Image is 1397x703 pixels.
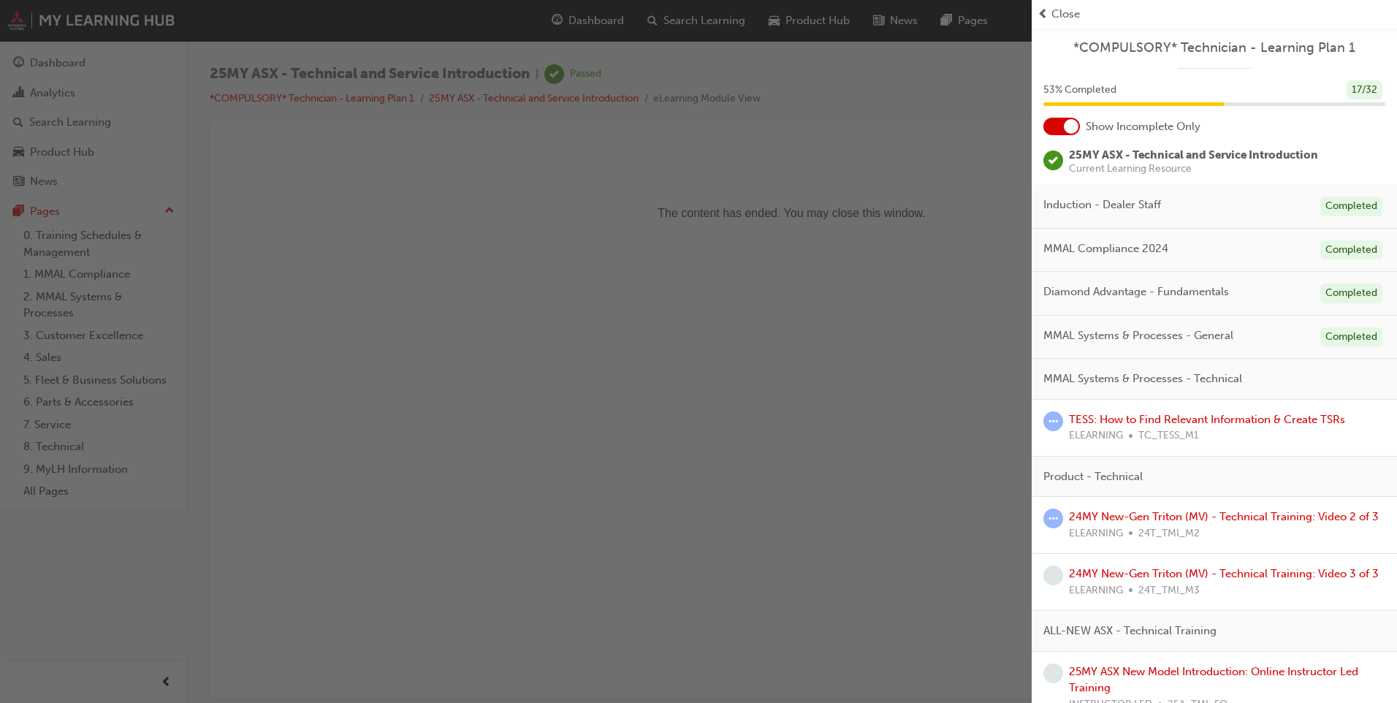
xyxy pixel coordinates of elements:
[1069,164,1318,174] span: Current Learning Resource
[1069,413,1345,426] a: TESS: How to Find Relevant Information & Create TSRs
[1043,327,1233,344] span: MMAL Systems & Processes - General
[1043,468,1143,485] span: Product - Technical
[6,12,1135,77] p: The content has ended. You may close this window.
[1043,411,1063,431] span: learningRecordVerb_ATTEMPT-icon
[1069,567,1379,580] a: 24MY New-Gen Triton (MV) - Technical Training: Video 3 of 3
[1043,623,1217,639] span: ALL-NEW ASX - Technical Training
[1069,510,1379,523] a: 24MY New-Gen Triton (MV) - Technical Training: Video 2 of 3
[1043,197,1161,213] span: Induction - Dealer Staff
[1138,427,1199,444] span: TC_TESS_M1
[1347,80,1382,100] div: 17 / 32
[1320,327,1382,347] div: Completed
[1043,509,1063,528] span: learningRecordVerb_ATTEMPT-icon
[1043,240,1168,257] span: MMAL Compliance 2024
[1043,664,1063,683] span: learningRecordVerb_NONE-icon
[1051,6,1080,23] span: Close
[1069,148,1318,161] span: 25MY ASX - Technical and Service Introduction
[1320,197,1382,216] div: Completed
[1043,151,1063,170] span: learningRecordVerb_PASS-icon
[1138,525,1200,542] span: 24T_TMI_M2
[1320,284,1382,303] div: Completed
[1069,665,1358,695] a: 25MY ASX New Model Introduction: Online Instructor Led Training
[1043,39,1385,56] a: *COMPULSORY* Technician - Learning Plan 1
[1069,525,1123,542] span: ELEARNING
[1043,566,1063,585] span: learningRecordVerb_NONE-icon
[1043,284,1229,300] span: Diamond Advantage - Fundamentals
[1138,582,1200,599] span: 24T_TMI_M3
[1069,582,1123,599] span: ELEARNING
[1320,240,1382,260] div: Completed
[1043,82,1116,99] span: 53 % Completed
[1043,370,1242,387] span: MMAL Systems & Processes - Technical
[1086,118,1200,135] span: Show Incomplete Only
[1038,6,1391,23] button: prev-iconClose
[1069,427,1123,444] span: ELEARNING
[1038,6,1048,23] span: prev-icon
